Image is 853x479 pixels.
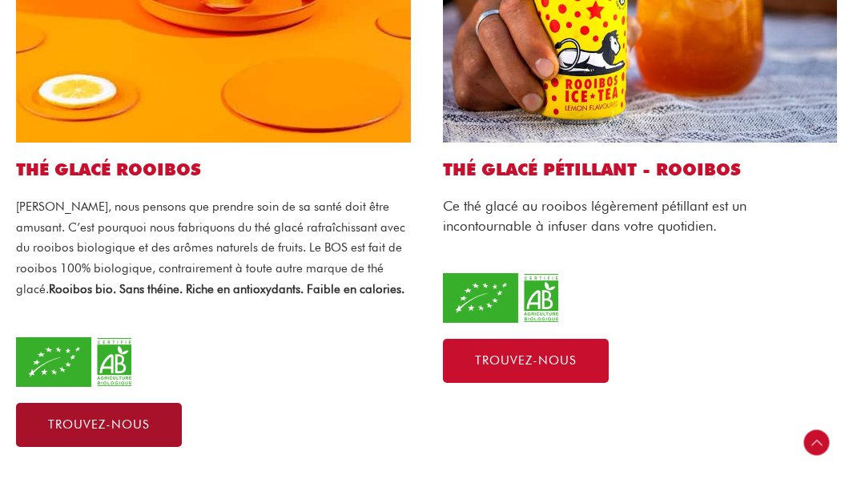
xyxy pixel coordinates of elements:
[16,403,182,447] a: Trouvez-nous
[16,159,411,180] h2: Thé glacé Rooibos
[16,199,405,296] span: [PERSON_NAME], nous pensons que prendre soin de sa santé doit être amusant. C’est pourquoi nous f...
[443,273,563,323] img: organic
[443,159,741,179] a: THÉ GLACÉ PÉTILLANT - ROOIBOS
[16,337,136,387] img: organic
[49,282,404,296] span: Rooibos bio. Sans théine. Riche en antioxydants. Faible en calories.
[475,355,577,367] span: Trouvez-nous
[443,198,746,234] span: Ce thé glacé au rooibos légèrement pétillant est un incontournable à infuser dans votre quotidien.
[48,419,150,431] span: Trouvez-nous
[443,339,609,383] a: Trouvez-nous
